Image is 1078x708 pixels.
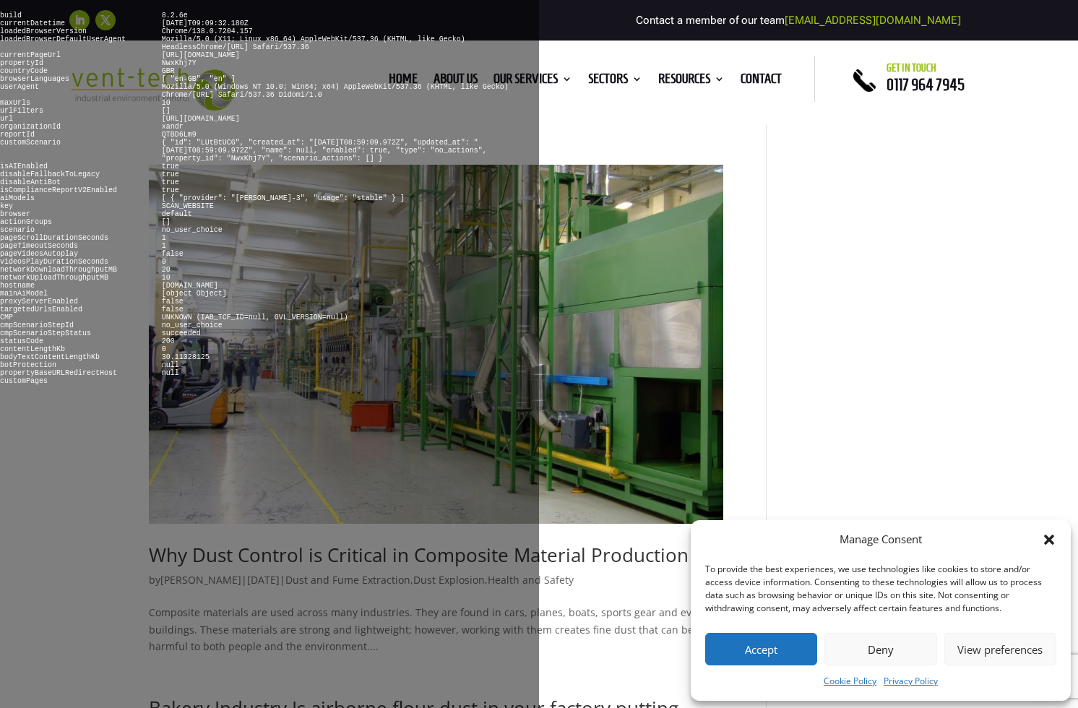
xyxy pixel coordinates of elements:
pre: false [162,306,184,314]
pre: UNKNOWN (IAB_TCF_ID=null, GVL_VERSION=null) [162,314,348,321]
pre: no_user_choice [162,321,223,329]
pre: GBR [162,67,175,75]
pre: Mozilla/5.0 (Windows NT 10.0; Win64; x64) AppleWebKit/537.36 (KHTML, like Gecko) Chrome/[URL] Saf... [162,83,509,99]
button: Accept [705,633,817,665]
a: Cookie Policy [824,673,876,690]
button: View preferences [944,633,1056,665]
pre: Chrome/138.0.7204.157 [162,27,253,35]
pre: 200 [162,337,175,345]
pre: [URL][DOMAIN_NAME] [162,115,240,123]
pre: 10 [162,274,171,282]
pre: 10 [162,99,171,107]
button: Deny [824,633,936,665]
pre: 0 [162,345,166,353]
pre: null [162,361,179,369]
pre: [URL][DOMAIN_NAME] [162,51,240,59]
div: Close dialog [1042,532,1056,547]
pre: succeeded [162,329,201,337]
pre: true [162,163,179,170]
pre: [object Object] [162,290,227,298]
pre: 30.11328125 [162,353,210,361]
a: 0117 964 7945 [887,76,965,93]
pre: no_user_choice [162,226,223,234]
pre: SCAN_WEBSITE [162,202,214,210]
pre: QTBD6Lm9 [162,131,197,139]
pre: xandr [162,123,184,131]
a: Sectors [588,74,642,90]
pre: 20 [162,266,171,274]
div: To provide the best experiences, we use technologies like cookies to store and/or access device i... [705,563,1055,615]
pre: [DOMAIN_NAME] [162,282,218,290]
pre: false [162,298,184,306]
span: Get in touch [887,62,936,74]
a: Privacy Policy [884,673,938,690]
pre: true [162,186,179,194]
div: Manage Consent [840,531,922,548]
pre: NwxKhj7Y [162,59,197,67]
pre: true [162,178,179,186]
pre: [] [162,218,171,226]
pre: false [162,250,184,258]
a: Resources [658,74,725,90]
pre: 1 [162,242,166,250]
pre: null [162,369,179,377]
pre: [DATE]T09:09:32.180Z [162,20,249,27]
span: Contact a member of our team [636,14,961,27]
pre: true [162,170,179,178]
pre: [ "en-GB", "en" ] [162,75,236,83]
a: [EMAIL_ADDRESS][DOMAIN_NAME] [785,14,961,27]
pre: 0 [162,258,166,266]
pre: 1 [162,234,166,242]
a: Contact [741,74,782,90]
pre: { "id": "LUtBtUCG", "created_at": "[DATE]T08:59:09.972Z", "updated_at": "[DATE]T08:59:09.972Z", "... [162,139,487,163]
pre: [ { "provider": "[PERSON_NAME]-3", "usage": "stable" } ] [162,194,405,202]
pre: 8.2.6e [162,12,188,20]
pre: [] [162,107,171,115]
pre: Mozilla/5.0 (X11; Linux x86_64) AppleWebKit/537.36 (KHTML, like Gecko) HeadlessChrome/[URL] Safar... [162,35,465,51]
pre: default [162,210,192,218]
